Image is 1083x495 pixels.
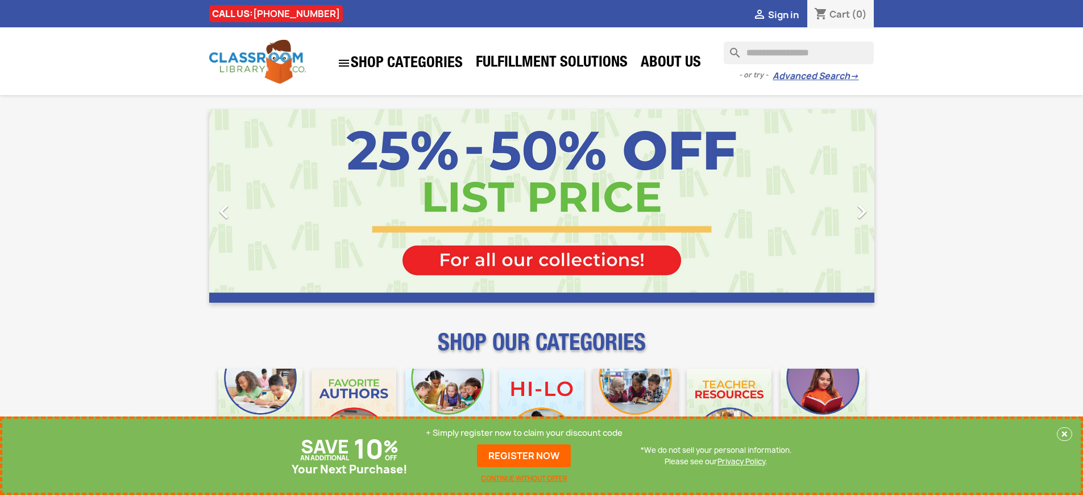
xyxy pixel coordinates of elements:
i:  [848,197,876,226]
p: SHOP OUR CATEGORIES [209,339,874,360]
i: shopping_cart [814,8,828,22]
a: Next [774,109,874,303]
img: CLC_Teacher_Resources_Mobile.jpg [687,369,771,453]
img: CLC_Phonics_And_Decodables_Mobile.jpg [405,369,490,453]
img: CLC_Dyslexia_Mobile.jpg [781,369,865,453]
span: (0) [852,8,867,20]
a: Advanced Search→ [773,71,858,82]
span: → [850,71,858,82]
div: CALL US: [209,5,343,22]
i:  [753,9,766,22]
img: CLC_HiLo_Mobile.jpg [499,369,584,453]
span: - or try - [739,69,773,81]
img: Classroom Library Company [209,40,306,84]
a: SHOP CATEGORIES [331,51,468,76]
input: Search [724,42,874,64]
a: Previous [209,109,309,303]
span: Cart [829,8,850,20]
img: CLC_Bulk_Mobile.jpg [218,369,303,453]
ul: Carousel container [209,109,874,303]
span: Sign in [768,9,799,21]
a: [PHONE_NUMBER] [253,7,340,20]
a: Fulfillment Solutions [470,52,633,75]
i: search [724,42,737,55]
a:  Sign in [753,9,799,21]
i:  [210,197,238,226]
i:  [337,56,351,70]
img: CLC_Fiction_Nonfiction_Mobile.jpg [593,369,678,453]
a: About Us [635,52,707,75]
img: CLC_Favorite_Authors_Mobile.jpg [312,369,396,453]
